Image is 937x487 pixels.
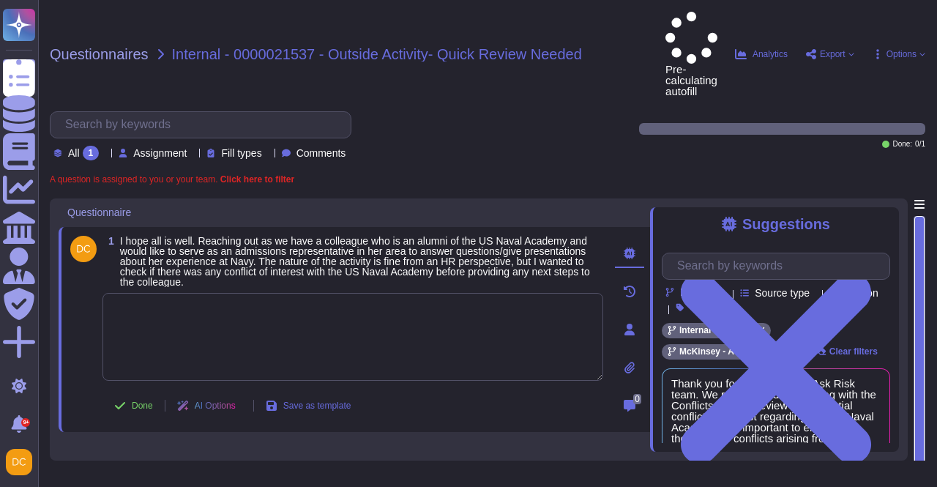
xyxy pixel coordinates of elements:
[254,391,363,420] button: Save as template
[50,175,294,184] span: A question is assigned to you or your team.
[820,50,845,59] span: Export
[132,401,153,410] span: Done
[735,48,788,60] button: Analytics
[753,50,788,59] span: Analytics
[102,236,114,246] span: 1
[102,391,165,420] button: Done
[915,141,925,148] span: 0 / 1
[296,148,346,158] span: Comments
[120,235,590,288] span: I hope all is well. Reaching out as we have a colleague who is an alumni of the US Naval Academy ...
[58,112,351,138] input: Search by keywords
[892,141,912,148] span: Done:
[221,148,261,158] span: Fill types
[886,50,917,59] span: Options
[83,146,100,160] div: 1
[670,253,889,279] input: Search by keywords
[665,12,717,97] span: Pre-calculating autofill
[195,401,236,410] span: AI Options
[68,148,80,158] span: All
[21,418,30,427] div: 9+
[67,207,131,218] span: Questionnaire
[283,401,351,410] span: Save as template
[217,174,294,185] b: Click here to filter
[6,449,32,475] img: user
[633,394,641,404] span: 0
[3,446,42,478] button: user
[172,47,582,62] span: Internal - 0000021537 - Outside Activity- Quick Review Needed
[50,47,149,62] span: Questionnaires
[70,236,97,262] img: user
[133,148,187,158] span: Assignment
